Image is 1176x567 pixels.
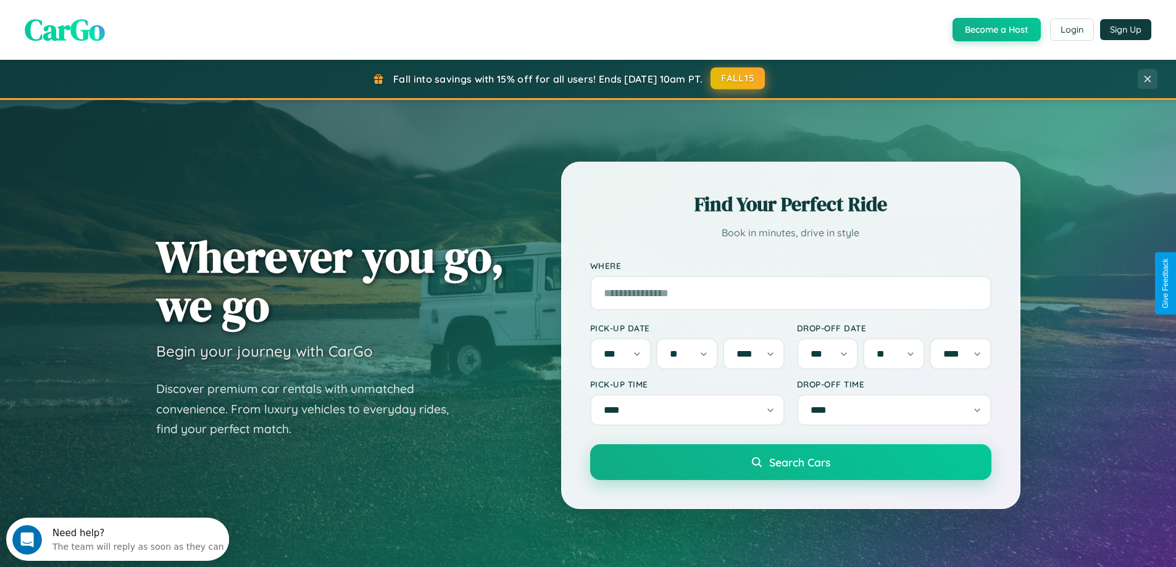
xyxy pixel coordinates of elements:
[797,379,991,389] label: Drop-off Time
[6,518,229,561] iframe: Intercom live chat discovery launcher
[46,20,218,33] div: The team will reply as soon as they can
[590,444,991,480] button: Search Cars
[590,379,785,389] label: Pick-up Time
[1161,259,1170,308] div: Give Feedback
[1100,19,1151,40] button: Sign Up
[12,525,42,555] iframe: Intercom live chat
[393,73,703,85] span: Fall into savings with 15% off for all users! Ends [DATE] 10am PT.
[590,323,785,333] label: Pick-up Date
[1050,19,1094,41] button: Login
[590,260,991,271] label: Where
[769,455,830,469] span: Search Cars
[590,191,991,218] h2: Find Your Perfect Ride
[711,67,765,89] button: FALL15
[797,323,991,333] label: Drop-off Date
[953,18,1041,41] button: Become a Host
[25,9,105,50] span: CarGo
[156,232,504,329] h1: Wherever you go, we go
[5,5,230,39] div: Open Intercom Messenger
[156,342,373,360] h3: Begin your journey with CarGo
[156,379,465,439] p: Discover premium car rentals with unmatched convenience. From luxury vehicles to everyday rides, ...
[590,224,991,242] p: Book in minutes, drive in style
[46,10,218,20] div: Need help?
